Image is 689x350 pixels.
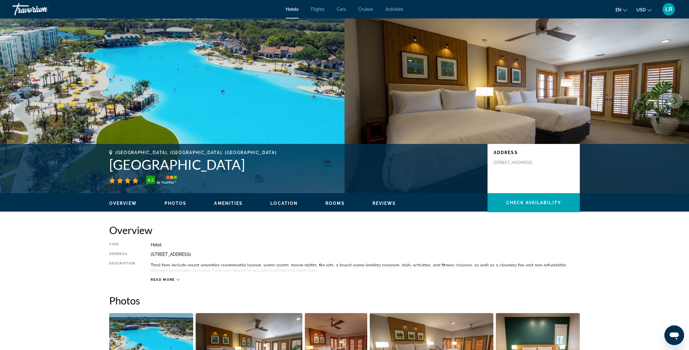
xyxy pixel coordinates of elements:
[337,7,346,12] a: Cars
[165,201,187,206] button: Photos
[109,201,137,206] button: Overview
[506,200,561,205] span: Check Availability
[151,278,175,282] span: Read more
[144,176,157,184] div: 4.5
[115,150,277,155] span: [GEOGRAPHIC_DATA], [GEOGRAPHIC_DATA], [GEOGRAPHIC_DATA]
[358,7,373,12] a: Cruises
[665,6,672,12] span: LR
[109,261,135,274] div: Description
[146,176,177,185] img: trustyou-badge-hor.svg
[109,224,580,236] h2: Overview
[151,242,580,247] div: Hotel
[615,5,627,14] button: Change language
[270,201,298,206] button: Location
[667,93,683,109] button: Next image
[325,201,345,206] button: Rooms
[636,7,646,12] span: USD
[372,201,396,206] button: Reviews
[12,1,74,17] a: Travorium
[151,263,580,273] p: Total fees include resort amenities (swimmable lagoon, water sports, movie nights, fire pits, a b...
[109,294,580,307] h2: Photos
[488,193,580,212] button: Check Availability
[109,252,135,257] div: Address
[494,150,574,155] p: Address
[109,157,481,173] h1: [GEOGRAPHIC_DATA]
[214,201,243,206] button: Amenities
[6,93,22,109] button: Previous image
[109,242,135,247] div: Type
[151,277,180,282] button: Read more
[661,3,677,16] button: User Menu
[636,5,651,14] button: Change currency
[286,7,299,12] a: Hotels
[615,7,621,12] span: en
[311,7,325,12] a: Flights
[385,7,403,12] a: Activities
[664,325,684,345] iframe: Botón para iniciar la ventana de mensajería
[151,252,580,257] div: [STREET_ADDRESS]
[494,160,543,165] p: [STREET_ADDRESS]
